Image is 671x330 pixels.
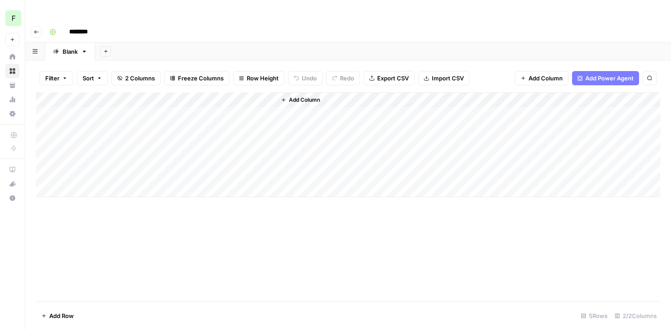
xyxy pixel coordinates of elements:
[63,47,78,56] div: Blank
[277,94,324,106] button: Add Column
[418,71,470,85] button: Import CSV
[49,311,74,320] span: Add Row
[83,74,94,83] span: Sort
[111,71,161,85] button: 2 Columns
[5,92,20,107] a: Usage
[6,177,19,191] div: What's new?
[233,71,284,85] button: Row Height
[178,74,224,83] span: Freeze Columns
[611,309,660,323] div: 2/2 Columns
[5,78,20,92] a: Your Data
[529,74,563,83] span: Add Column
[36,309,79,323] button: Add Row
[5,107,20,121] a: Settings
[247,74,279,83] span: Row Height
[5,64,20,78] a: Browse
[326,71,360,85] button: Redo
[5,50,20,64] a: Home
[39,71,73,85] button: Filter
[577,309,611,323] div: 5 Rows
[572,71,639,85] button: Add Power Agent
[125,74,155,83] span: 2 Columns
[432,74,464,83] span: Import CSV
[340,74,354,83] span: Redo
[45,43,95,60] a: Blank
[77,71,108,85] button: Sort
[585,74,634,83] span: Add Power Agent
[377,74,409,83] span: Export CSV
[302,74,317,83] span: Undo
[363,71,414,85] button: Export CSV
[289,96,320,104] span: Add Column
[288,71,323,85] button: Undo
[515,71,568,85] button: Add Column
[5,191,20,205] button: Help + Support
[45,74,59,83] span: Filter
[164,71,229,85] button: Freeze Columns
[5,177,20,191] button: What's new?
[5,163,20,177] a: AirOps Academy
